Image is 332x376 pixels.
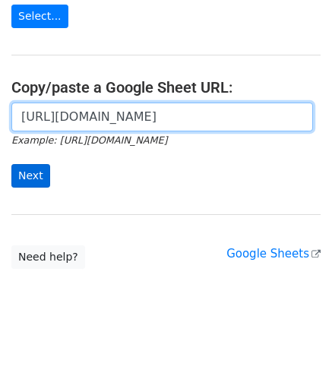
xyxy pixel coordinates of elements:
small: Example: [URL][DOMAIN_NAME] [11,134,167,146]
a: Google Sheets [226,247,321,261]
input: Paste your Google Sheet URL here [11,103,313,131]
iframe: Chat Widget [256,303,332,376]
h4: Copy/paste a Google Sheet URL: [11,78,321,96]
a: Select... [11,5,68,28]
input: Next [11,164,50,188]
a: Need help? [11,245,85,269]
